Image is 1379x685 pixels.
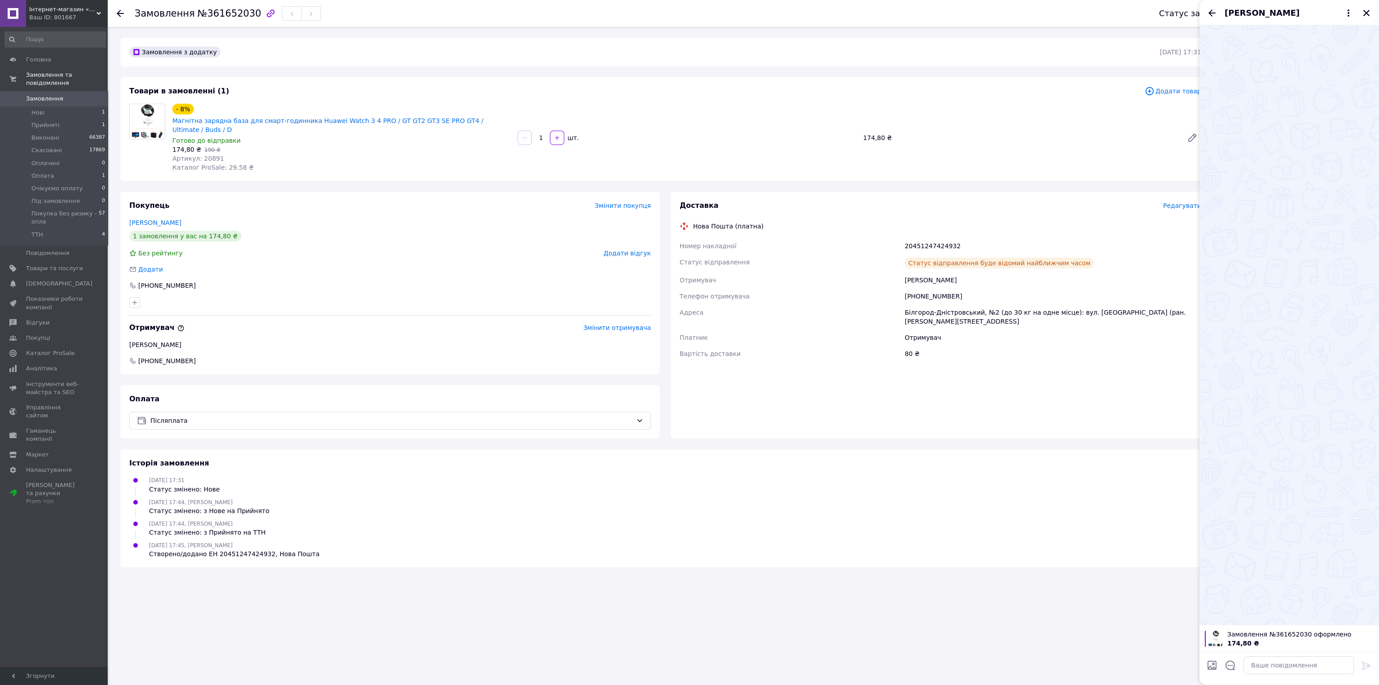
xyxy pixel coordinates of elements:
[31,121,59,129] span: Прийняті
[149,549,320,558] div: Створено/додано ЕН 20451247424932, Нова Пошта
[99,210,105,226] span: 57
[903,272,1203,288] div: [PERSON_NAME]
[31,172,54,180] span: Оплата
[172,137,241,144] span: Готово до відправки
[172,164,254,171] span: Каталог ProSale: 29.58 ₴
[129,47,220,57] div: Замовлення з додатку
[604,250,651,257] span: Додати відгук
[31,146,62,154] span: Скасовані
[583,324,651,331] span: Змінити отримувача
[31,109,44,117] span: Нові
[595,202,651,209] span: Змінити покупця
[29,13,108,22] div: Ваш ID: 801667
[680,259,750,266] span: Статус відправлення
[117,9,124,18] div: Повернутися назад
[138,250,183,257] span: Без рейтингу
[31,197,80,205] span: Під замовлення
[26,264,83,272] span: Товари та послуги
[4,31,106,48] input: Пошук
[903,329,1203,346] div: Отримувач
[26,56,51,64] span: Головна
[172,104,194,114] div: - 8%
[135,8,195,19] span: Замовлення
[680,334,708,341] span: Платник
[1227,630,1374,639] span: Замовлення №361652030 оформлено
[129,231,242,242] div: 1 замовлення у вас на 174,80 ₴
[102,109,105,117] span: 1
[129,395,159,403] span: Оплата
[26,364,57,373] span: Аналітика
[89,146,105,154] span: 17869
[1159,9,1242,18] div: Статус замовлення
[129,459,209,467] span: Історія замовлення
[26,427,83,443] span: Гаманець компанії
[26,497,83,505] div: Prom топ
[129,219,181,226] a: [PERSON_NAME]
[129,340,651,349] div: [PERSON_NAME]
[680,309,703,316] span: Адреса
[26,481,83,506] span: [PERSON_NAME] та рахунки
[89,134,105,142] span: 66387
[26,466,72,474] span: Налаштування
[1208,631,1223,647] img: 6637323059_w100_h100_magnitnaya-zaryadnaya-baza.jpg
[26,95,63,103] span: Замовлення
[26,71,108,87] span: Замовлення та повідомлення
[1227,640,1259,647] span: 174,80 ₴
[102,172,105,180] span: 1
[1160,48,1201,56] time: [DATE] 17:31
[149,485,220,494] div: Статус змінено: Нове
[149,499,233,505] span: [DATE] 17:44, [PERSON_NAME]
[26,349,75,357] span: Каталог ProSale
[1163,202,1201,209] span: Редагувати
[26,334,50,342] span: Покупці
[31,210,99,226] span: Покупка без ризику - опла
[31,231,43,239] span: ТТН
[1183,129,1201,147] a: Редагувати
[1207,8,1217,18] button: Назад
[172,117,483,133] a: Магнітна зарядна база для смарт-годинника Huawei Watch 3 4 PRO / GT GT2 GT3 SE PRO GT4 / Ultimate...
[31,134,59,142] span: Виконані
[26,451,49,459] span: Маркет
[26,249,70,257] span: Повідомлення
[31,184,83,193] span: Очікуємо оплату
[565,133,580,142] div: шт.
[1361,8,1372,18] button: Закрити
[172,155,224,162] span: Артикул: 20891
[149,477,184,483] span: [DATE] 17:31
[172,146,201,153] span: 174,80 ₴
[31,159,60,167] span: Оплачені
[691,222,766,231] div: Нова Пошта (платна)
[129,323,184,332] span: Отримувач
[903,288,1203,304] div: [PHONE_NUMBER]
[149,506,269,515] div: Статус змінено: з Нове на Прийнято
[149,542,233,549] span: [DATE] 17:45, [PERSON_NAME]
[137,281,197,290] div: [PHONE_NUMBER]
[102,121,105,129] span: 1
[137,356,197,365] span: [PHONE_NUMBER]
[680,350,741,357] span: Вартість доставки
[903,238,1203,254] div: 20451247424932
[26,319,49,327] span: Відгуки
[102,231,105,239] span: 4
[1225,659,1236,671] button: Відкрити шаблони відповідей
[903,304,1203,329] div: Білгород-Дністровський, №2 (до 30 кг на одне місце): вул. [GEOGRAPHIC_DATA] (ран. [PERSON_NAME][S...
[1225,7,1300,19] span: [PERSON_NAME]
[102,159,105,167] span: 0
[680,277,716,284] span: Отримувач
[26,380,83,396] span: Інструменти веб-майстра та SEO
[129,87,229,95] span: Товари в замовленні (1)
[680,293,750,300] span: Телефон отримувача
[150,416,632,426] span: Післяплата
[680,242,737,250] span: Номер накладної
[26,404,83,420] span: Управління сайтом
[1145,86,1201,96] span: Додати товар
[102,197,105,205] span: 0
[138,266,163,273] span: Додати
[198,8,261,19] span: №361652030
[860,132,1180,144] div: 174,80 ₴
[129,201,170,210] span: Покупець
[680,201,719,210] span: Доставка
[149,521,233,527] span: [DATE] 17:44, [PERSON_NAME]
[903,346,1203,362] div: 80 ₴
[102,184,105,193] span: 0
